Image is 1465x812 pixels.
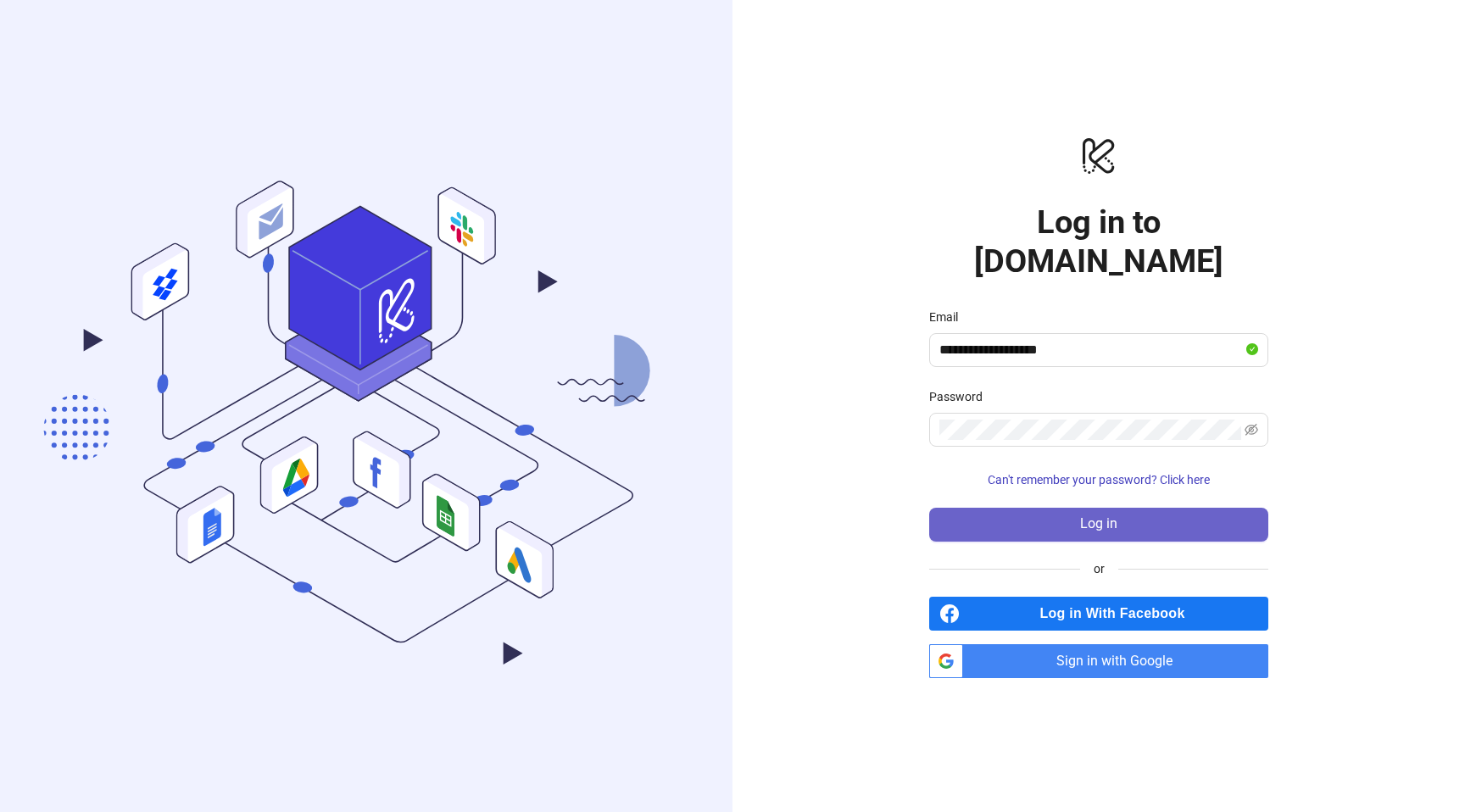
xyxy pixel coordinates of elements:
span: Log in With Facebook [966,597,1268,631]
label: Password [929,387,994,406]
button: Log in [929,508,1268,542]
span: eye-invisible [1245,423,1258,437]
a: Log in With Facebook [929,597,1268,631]
a: Can't remember your password? Click here [929,473,1268,487]
h1: Log in to [DOMAIN_NAME] [929,203,1268,281]
span: Log in [1080,516,1117,531]
label: Email [929,308,969,326]
input: Email [939,340,1243,360]
button: Can't remember your password? Click here [929,467,1268,494]
span: or [1080,559,1118,578]
input: Password [939,420,1241,440]
a: Sign in with Google [929,644,1268,678]
span: Can't remember your password? Click here [988,473,1210,487]
span: Sign in with Google [970,644,1268,678]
